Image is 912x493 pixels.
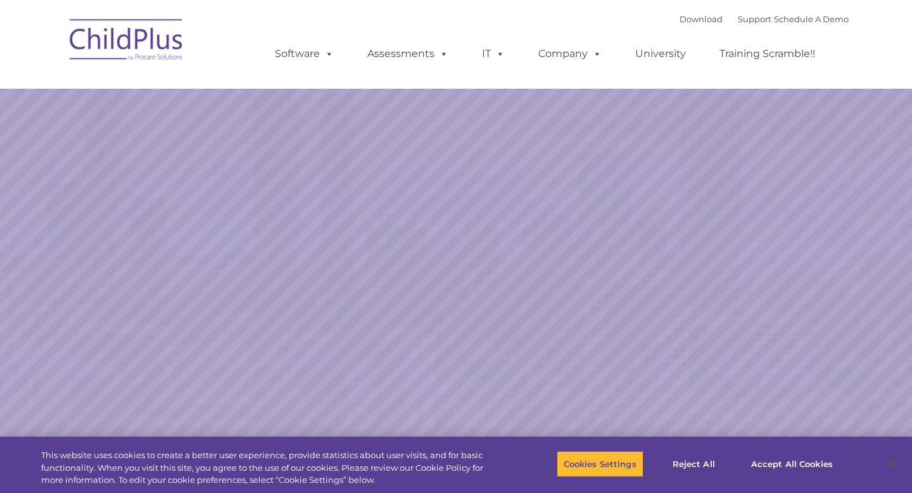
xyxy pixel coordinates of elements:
[878,450,906,478] button: Close
[41,449,502,487] div: This website uses cookies to create a better user experience, provide statistics about user visit...
[526,41,614,67] a: Company
[623,41,699,67] a: University
[557,451,643,477] button: Cookies Settings
[707,41,828,67] a: Training Scramble!!
[262,41,346,67] a: Software
[680,14,723,24] a: Download
[680,14,849,24] font: |
[63,10,190,74] img: ChildPlus by Procare Solutions
[469,41,517,67] a: IT
[744,451,840,477] button: Accept All Cookies
[619,272,771,312] a: Learn More
[654,451,733,477] button: Reject All
[355,41,461,67] a: Assessments
[774,14,849,24] a: Schedule A Demo
[738,14,771,24] a: Support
